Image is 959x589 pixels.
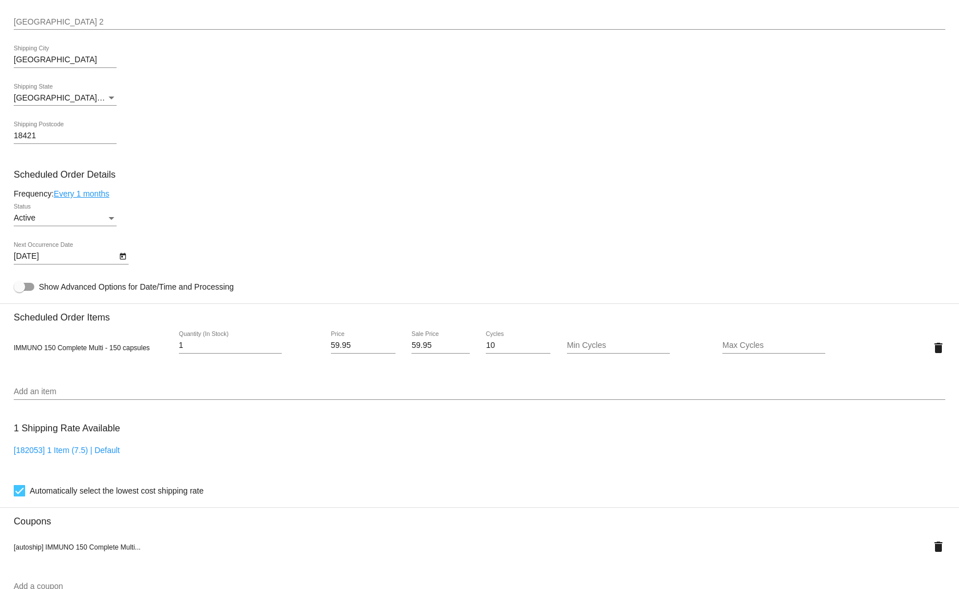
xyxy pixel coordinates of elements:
a: [182053] 1 Item (7.5) | Default [14,446,120,455]
mat-icon: delete [932,540,945,554]
h3: 1 Shipping Rate Available [14,416,120,440]
a: Every 1 months [54,189,109,198]
input: Sale Price [411,341,470,350]
h3: Scheduled Order Details [14,169,945,180]
h3: Coupons [14,507,945,527]
input: Cycles [486,341,550,350]
input: Shipping Postcode [14,131,117,141]
mat-select: Shipping State [14,94,117,103]
span: Show Advanced Options for Date/Time and Processing [39,281,234,293]
input: Price [331,341,395,350]
input: Max Cycles [722,341,825,350]
input: Shipping Street 2 [14,18,945,27]
input: Next Occurrence Date [14,252,117,261]
input: Quantity (In Stock) [179,341,282,350]
span: Automatically select the lowest cost shipping rate [30,484,203,498]
h3: Scheduled Order Items [14,303,945,323]
span: [autoship] IMMUNO 150 Complete Multi... [14,543,141,551]
span: IMMUNO 150 Complete Multi - 150 capsules [14,344,150,352]
input: Shipping City [14,55,117,65]
mat-icon: delete [932,341,945,355]
button: Open calendar [117,250,129,262]
div: Frequency: [14,189,945,198]
span: Active [14,213,35,222]
span: [GEOGRAPHIC_DATA] | [US_STATE] [14,93,148,102]
mat-select: Status [14,214,117,223]
input: Min Cycles [567,341,670,350]
input: Add an item [14,387,945,396]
